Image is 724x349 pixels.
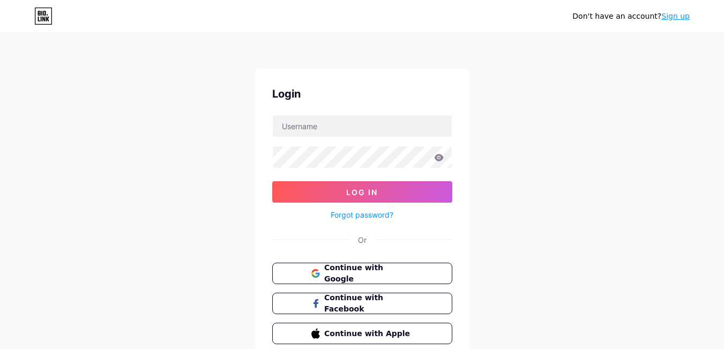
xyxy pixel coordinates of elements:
[272,293,452,314] button: Continue with Facebook
[272,263,452,284] button: Continue with Google
[324,262,413,285] span: Continue with Google
[272,181,452,203] button: Log In
[272,86,452,102] div: Login
[358,234,367,246] div: Or
[324,328,413,339] span: Continue with Apple
[324,292,413,315] span: Continue with Facebook
[572,11,690,22] div: Don't have an account?
[273,115,452,137] input: Username
[272,323,452,344] button: Continue with Apple
[331,209,393,220] a: Forgot password?
[661,12,690,20] a: Sign up
[346,188,378,197] span: Log In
